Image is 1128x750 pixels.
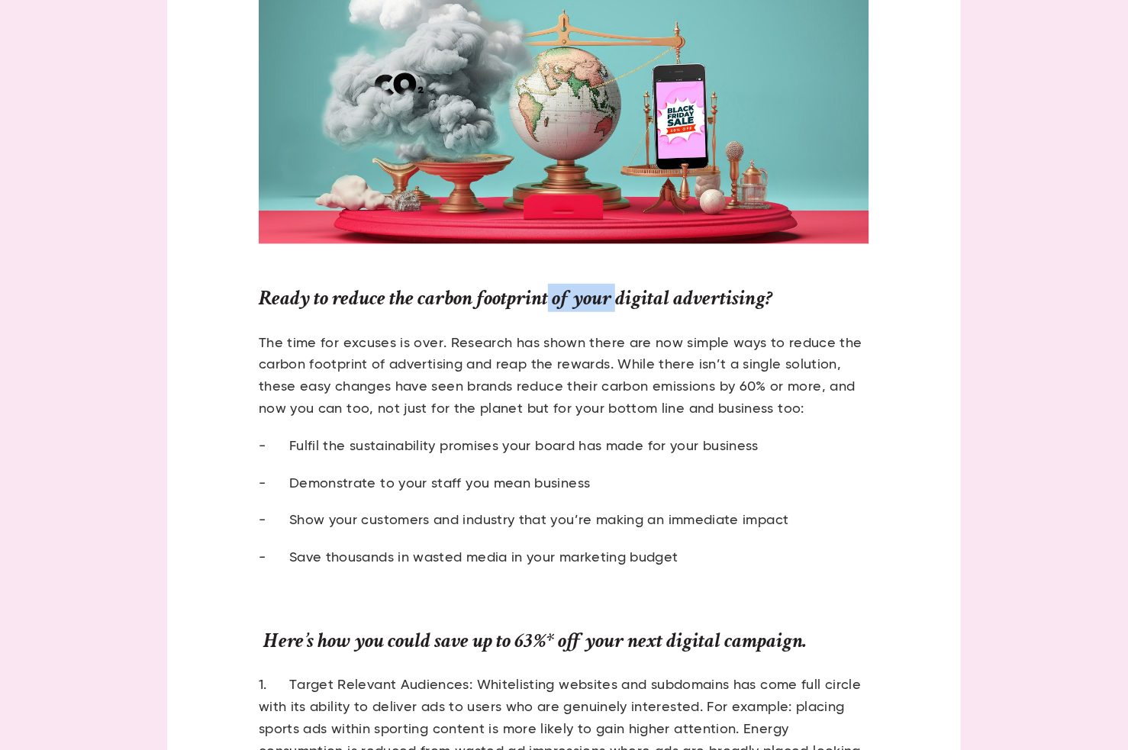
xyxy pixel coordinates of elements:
p: The time for excuses is over. Research has shown there are now simple ways to reduce the carbon f... [259,333,869,420]
strong: Ready to reduce the carbon footprint of your digital advertising? [259,284,772,312]
p: - Demonstrate to your staff you mean business [259,473,869,495]
p: - Show your customers and industry that you’re making an immediate impact [259,510,869,532]
p: - Fulfil the sustainability promises your board has made for your business [259,436,869,458]
p: - Save thousands in wasted media in your marketing budget [259,547,869,569]
strong: Here’s how you could save up to 63%* off your next digital campaign. [263,626,807,655]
